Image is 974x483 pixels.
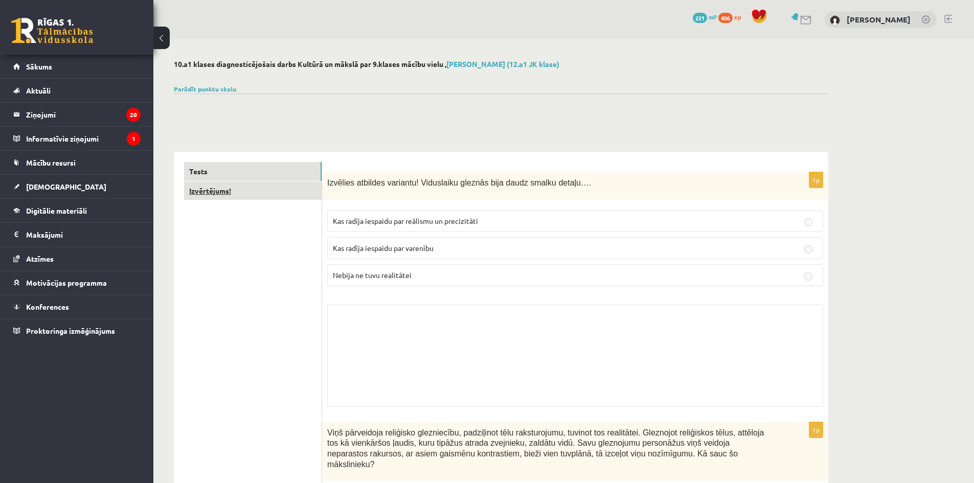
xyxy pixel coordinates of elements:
a: Izvērtējums! [184,181,322,200]
a: Sākums [13,55,141,78]
span: Kas radīja iespaidu par varenību [333,243,434,252]
a: Ziņojumi20 [13,103,141,126]
span: Viņš pārveidoja reliģisko glezniecību, padziļinot tēlu raksturojumu, tuvinot tos realitātei. Glez... [327,428,764,469]
span: [DEMOGRAPHIC_DATA] [26,182,106,191]
a: Rīgas 1. Tālmācības vidusskola [11,18,93,43]
span: Atzīmes [26,254,54,263]
a: 406 xp [718,13,746,21]
a: [PERSON_NAME] [847,14,911,25]
span: Proktoringa izmēģinājums [26,326,115,335]
a: Mācību resursi [13,151,141,174]
span: xp [734,13,741,21]
a: Motivācijas programma [13,271,141,294]
a: 221 mP [693,13,717,21]
a: [DEMOGRAPHIC_DATA] [13,175,141,198]
span: Motivācijas programma [26,278,107,287]
a: Aktuāli [13,79,141,102]
h2: 10.a1 klases diagnosticējošais darbs Kultūrā un mākslā par 9.klases mācību vielu , [174,60,828,68]
i: 20 [126,108,141,122]
i: 1 [127,132,141,146]
input: Kas radīja iespaidu par reālismu un precizitāti [804,218,812,226]
a: Atzīmes [13,247,141,270]
span: Konferences [26,302,69,311]
span: 406 [718,13,733,23]
span: Aktuāli [26,86,51,95]
span: Kas radīja iespaidu par reālismu un precizitāti [333,216,478,225]
input: Nebija ne tuvu realitātei [804,272,812,281]
p: 1p [809,172,823,188]
span: 221 [693,13,707,23]
a: [PERSON_NAME] (12.a1 JK klase) [446,59,559,68]
a: Informatīvie ziņojumi1 [13,127,141,150]
a: Konferences [13,295,141,318]
legend: Maksājumi [26,223,141,246]
span: mP [709,13,717,21]
span: Sākums [26,62,52,71]
legend: Informatīvie ziņojumi [26,127,141,150]
span: Mācību resursi [26,158,76,167]
span: Digitālie materiāli [26,206,87,215]
span: Izvēlies atbildes variantu! Viduslaiku gleznās bija daudz smalku detaļu…. [327,178,591,187]
a: Parādīt punktu skalu [174,85,236,93]
img: Roberts Demidovičs [830,15,840,26]
input: Kas radīja iespaidu par varenību [804,245,812,254]
a: Maksājumi [13,223,141,246]
a: Digitālie materiāli [13,199,141,222]
a: Tests [184,162,322,181]
legend: Ziņojumi [26,103,141,126]
a: Proktoringa izmēģinājums [13,319,141,342]
p: 1p [809,422,823,438]
span: Nebija ne tuvu realitātei [333,270,412,280]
